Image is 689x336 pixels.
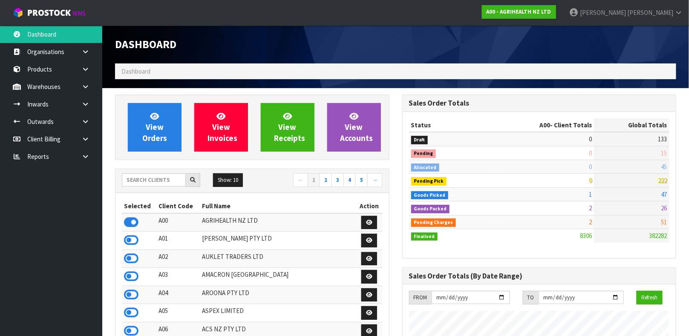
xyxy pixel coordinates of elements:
td: A03 [157,268,200,286]
a: 2 [320,173,332,187]
span: 133 [658,135,667,143]
nav: Page navigation [259,173,383,188]
td: A00 [157,213,200,232]
strong: A00 - AGRIHEALTH NZ LTD [487,8,551,15]
th: Client Code [157,199,200,213]
span: 26 [661,204,667,212]
span: ProStock [27,7,71,18]
span: [PERSON_NAME] [627,9,673,17]
span: 0 [589,149,592,157]
th: Full Name [200,199,356,213]
span: 2 [589,204,592,212]
img: cube-alt.png [13,7,23,18]
small: WMS [72,9,86,17]
span: 1 [589,190,592,198]
td: [PERSON_NAME] PTY LTD [200,232,356,250]
span: Draft [411,136,428,144]
a: 4 [343,173,356,187]
a: ViewAccounts [327,103,381,152]
span: A00 [539,121,550,129]
span: View Invoices [208,111,237,143]
span: 47 [661,190,667,198]
button: Show: 10 [213,173,243,187]
span: 15 [661,149,667,157]
span: Allocated [411,164,440,172]
div: TO [523,291,539,304]
a: ViewOrders [128,103,182,152]
span: Goods Packed [411,205,450,213]
div: FROM [409,291,432,304]
span: 45 [661,163,667,171]
span: Finalised [411,233,438,241]
span: View Receipts [274,111,306,143]
span: View Accounts [340,111,373,143]
span: Pending Charges [411,218,456,227]
td: A04 [157,286,200,304]
span: 51 [661,218,667,226]
th: Action [356,199,383,213]
h3: Sales Order Totals (By Date Range) [409,272,670,280]
a: ViewInvoices [194,103,248,152]
span: 222 [658,176,667,184]
td: AGRIHEALTH NZ LTD [200,213,356,232]
span: 0 [589,176,592,184]
span: Pending Pick [411,177,447,186]
a: 3 [332,173,344,187]
a: ViewReceipts [261,103,314,152]
span: 382282 [649,232,667,240]
span: [PERSON_NAME] [580,9,626,17]
span: 2 [589,218,592,226]
span: Dashboard [115,37,176,51]
a: A00 - AGRIHEALTH NZ LTD [482,5,556,19]
a: → [367,173,382,187]
a: 1 [308,173,320,187]
td: AUKLET TRADERS LTD [200,250,356,268]
td: AMACRON [GEOGRAPHIC_DATA] [200,268,356,286]
a: 5 [355,173,368,187]
th: Global Totals [594,118,669,132]
td: ASPEX LIMITED [200,304,356,322]
span: 0 [589,135,592,143]
td: AROONA PTY LTD [200,286,356,304]
span: Dashboard [121,67,150,75]
td: A02 [157,250,200,268]
span: Pending [411,149,436,158]
button: Refresh [637,291,663,304]
span: View Orders [142,111,167,143]
span: 0 [589,163,592,171]
th: - Client Totals [495,118,594,132]
span: Goods Picked [411,191,449,200]
td: A01 [157,232,200,250]
a: ← [293,173,308,187]
th: Selected [122,199,157,213]
td: A05 [157,304,200,322]
th: Status [409,118,495,132]
input: Search clients [122,173,186,187]
h3: Sales Order Totals [409,99,670,107]
span: 8306 [580,232,592,240]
